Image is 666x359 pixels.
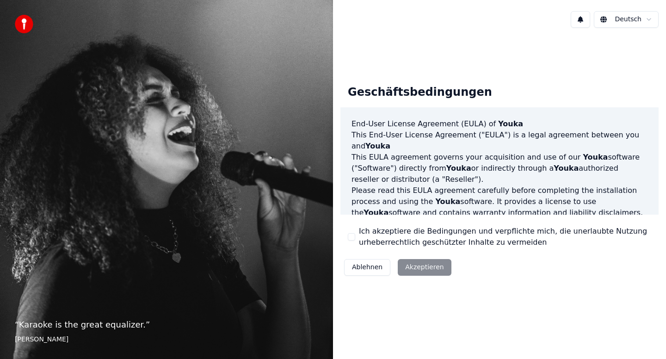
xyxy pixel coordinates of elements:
[359,226,651,248] label: Ich akzeptiere die Bedingungen und verpflichte mich, die unerlaubte Nutzung urheberrechtlich gesc...
[364,208,388,217] span: Youka
[351,185,647,218] p: Please read this EULA agreement carefully before completing the installation process and using th...
[351,152,647,185] p: This EULA agreement governs your acquisition and use of our software ("Software") directly from o...
[498,119,523,128] span: Youka
[351,130,647,152] p: This End-User License Agreement ("EULA") is a legal agreement between you and
[365,142,390,150] span: Youka
[15,15,33,33] img: youka
[15,335,318,344] footer: [PERSON_NAME]
[435,197,460,206] span: Youka
[446,164,471,173] span: Youka
[344,259,390,276] button: Ablehnen
[583,153,608,161] span: Youka
[340,78,499,107] div: Geschäftsbedingungen
[15,318,318,331] p: “ Karaoke is the great equalizer. ”
[351,118,647,130] h3: End-User License Agreement (EULA) of
[554,164,579,173] span: Youka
